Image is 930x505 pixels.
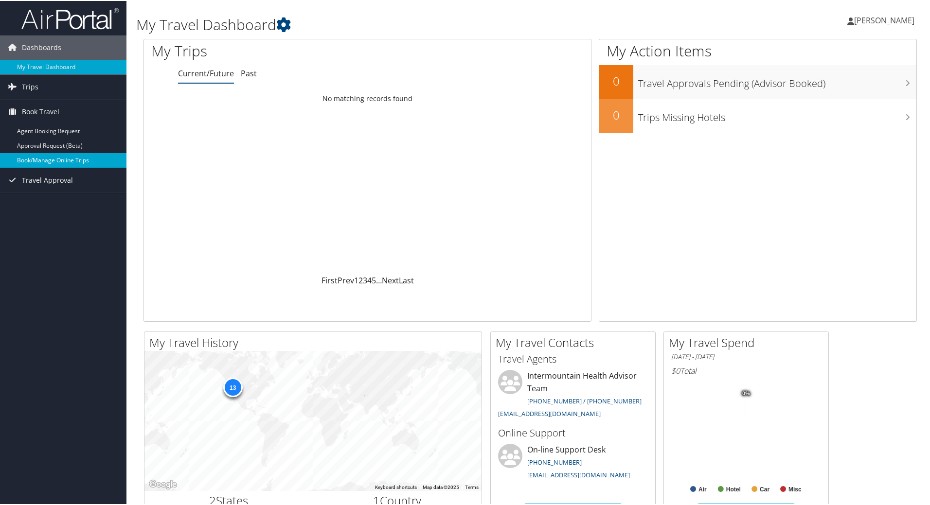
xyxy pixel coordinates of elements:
[493,369,653,421] li: Intermountain Health Advisor Team
[498,351,648,365] h3: Travel Agents
[372,274,376,285] a: 5
[698,485,707,492] text: Air
[669,333,828,350] h2: My Travel Spend
[338,274,354,285] a: Prev
[149,333,482,350] h2: My Travel History
[144,89,591,106] td: No matching records found
[638,71,916,89] h3: Travel Approvals Pending (Advisor Booked)
[241,67,257,78] a: Past
[599,40,916,60] h1: My Action Items
[599,106,633,122] h2: 0
[465,484,479,489] a: Terms (opens in new tab)
[726,485,741,492] text: Hotel
[376,274,382,285] span: …
[599,64,916,98] a: 0Travel Approvals Pending (Advisor Booked)
[498,408,601,417] a: [EMAIL_ADDRESS][DOMAIN_NAME]
[363,274,367,285] a: 3
[527,396,642,404] a: [PHONE_NUMBER] / [PHONE_NUMBER]
[496,333,655,350] h2: My Travel Contacts
[22,74,38,98] span: Trips
[527,457,582,466] a: [PHONE_NUMBER]
[178,67,234,78] a: Current/Future
[671,365,680,375] span: $0
[151,40,397,60] h1: My Trips
[22,99,59,123] span: Book Travel
[527,470,630,478] a: [EMAIL_ADDRESS][DOMAIN_NAME]
[382,274,399,285] a: Next
[322,274,338,285] a: First
[147,477,179,490] a: Open this area in Google Maps (opens a new window)
[498,425,648,439] h3: Online Support
[22,167,73,192] span: Travel Approval
[760,485,769,492] text: Car
[223,377,242,396] div: 13
[354,274,358,285] a: 1
[671,351,821,361] h6: [DATE] - [DATE]
[599,72,633,88] h2: 0
[847,5,924,34] a: [PERSON_NAME]
[367,274,372,285] a: 4
[21,6,119,29] img: airportal-logo.png
[638,105,916,123] h3: Trips Missing Hotels
[22,35,61,59] span: Dashboards
[375,483,417,490] button: Keyboard shortcuts
[493,443,653,483] li: On-line Support Desk
[599,98,916,132] a: 0Trips Missing Hotels
[671,365,821,375] h6: Total
[358,274,363,285] a: 2
[742,390,750,396] tspan: 0%
[854,14,914,25] span: [PERSON_NAME]
[788,485,802,492] text: Misc
[423,484,459,489] span: Map data ©2025
[136,14,662,34] h1: My Travel Dashboard
[147,477,179,490] img: Google
[399,274,414,285] a: Last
